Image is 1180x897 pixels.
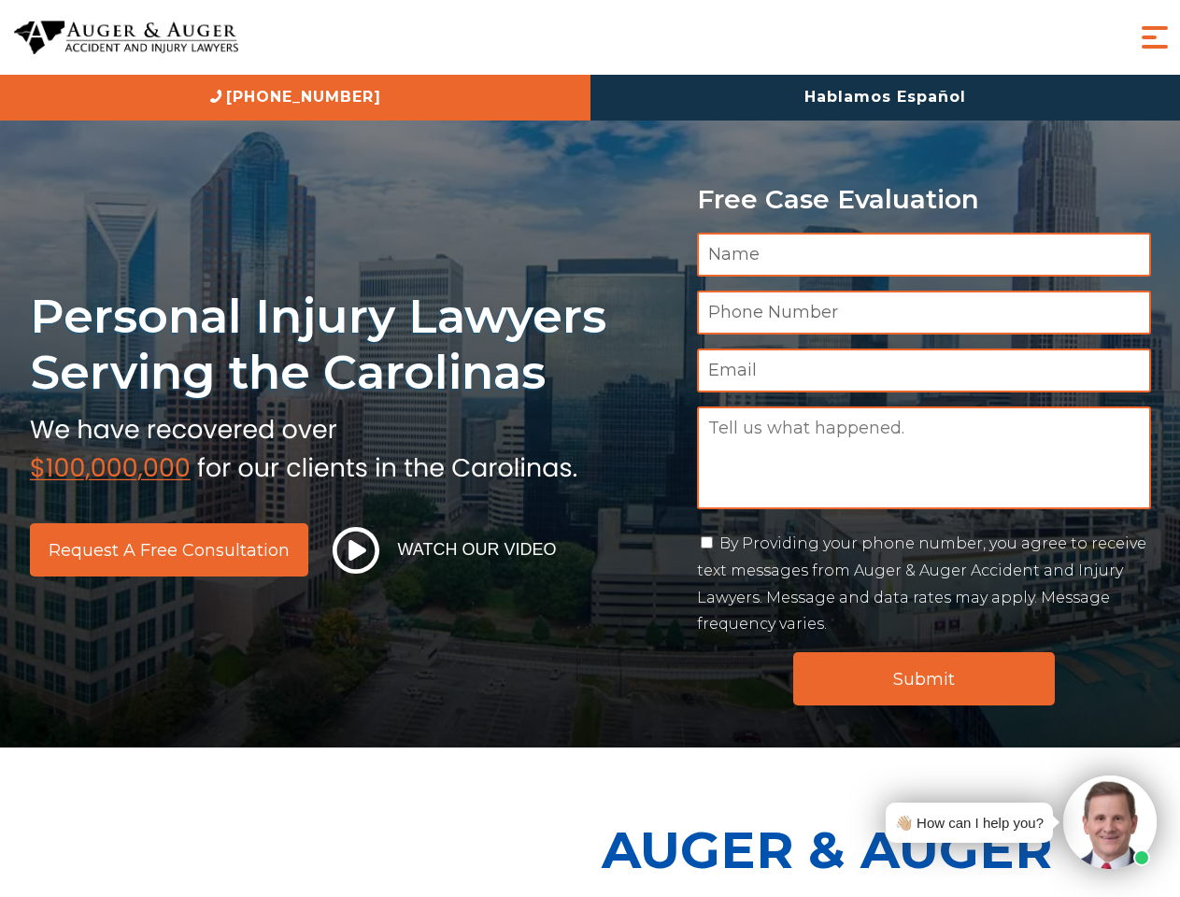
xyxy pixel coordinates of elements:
[895,810,1044,835] div: 👋🏼 How can I help you?
[14,21,238,55] img: Auger & Auger Accident and Injury Lawyers Logo
[697,349,1151,392] input: Email
[793,652,1055,705] input: Submit
[697,291,1151,335] input: Phone Number
[1063,776,1157,869] img: Intaker widget Avatar
[697,233,1151,277] input: Name
[327,526,562,575] button: Watch Our Video
[30,288,675,401] h1: Personal Injury Lawyers Serving the Carolinas
[30,523,308,577] a: Request a Free Consultation
[1136,19,1173,56] button: Menu
[49,542,290,559] span: Request a Free Consultation
[602,804,1170,896] p: Auger & Auger
[697,185,1151,214] p: Free Case Evaluation
[697,534,1146,633] label: By Providing your phone number, you agree to receive text messages from Auger & Auger Accident an...
[30,410,577,481] img: sub text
